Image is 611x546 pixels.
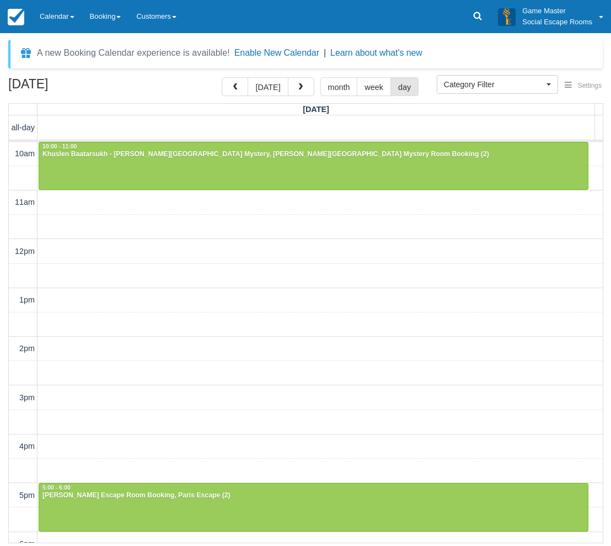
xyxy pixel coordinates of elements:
[39,483,588,532] a: 5:00 - 6:00[PERSON_NAME] Escape Room Booking, Paris Escape (2)
[522,17,592,28] p: Social Escape Rooms
[444,79,544,90] span: Category Filter
[390,77,419,96] button: day
[15,149,35,158] span: 10am
[19,491,35,500] span: 5pm
[12,123,35,132] span: all-day
[15,247,35,256] span: 12pm
[19,344,35,353] span: 2pm
[324,48,326,57] span: |
[19,393,35,402] span: 3pm
[8,9,24,25] img: checkfront-main-nav-mini-logo.png
[578,82,602,89] span: Settings
[320,77,358,96] button: month
[37,46,230,60] div: A new Booking Calendar experience is available!
[39,142,588,190] a: 10:00 - 11:00Khuslen Baatarsukh - [PERSON_NAME][GEOGRAPHIC_DATA] Mystery, [PERSON_NAME][GEOGRAPHI...
[437,75,558,94] button: Category Filter
[19,295,35,304] span: 1pm
[303,105,329,114] span: [DATE]
[42,144,77,150] span: 10:00 - 11:00
[19,442,35,450] span: 4pm
[558,78,608,94] button: Settings
[234,47,319,59] button: Enable New Calendar
[15,198,35,206] span: 11am
[522,6,592,17] p: Game Master
[42,150,585,159] div: Khuslen Baatarsukh - [PERSON_NAME][GEOGRAPHIC_DATA] Mystery, [PERSON_NAME][GEOGRAPHIC_DATA] Myste...
[330,48,422,57] a: Learn about what's new
[498,8,516,25] img: A3
[42,485,71,491] span: 5:00 - 6:00
[42,491,585,500] div: [PERSON_NAME] Escape Room Booking, Paris Escape (2)
[248,77,288,96] button: [DATE]
[357,77,391,96] button: week
[8,77,148,98] h2: [DATE]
